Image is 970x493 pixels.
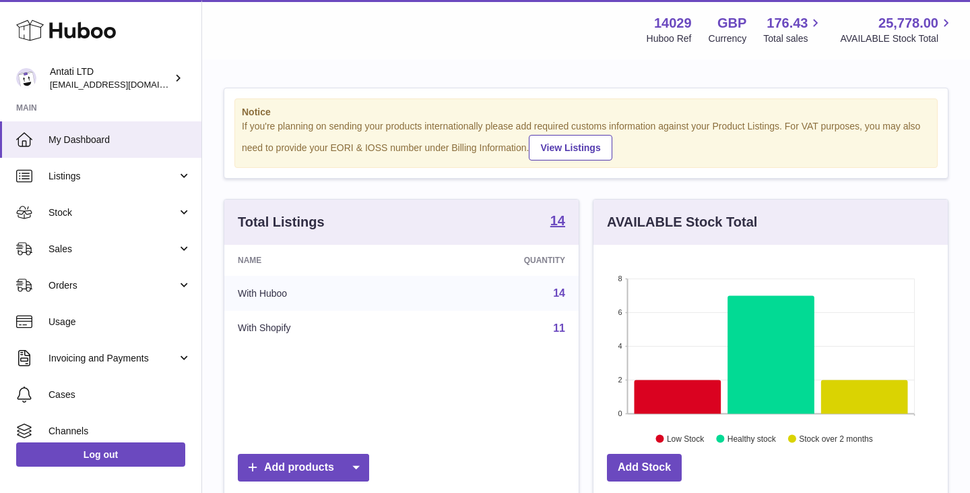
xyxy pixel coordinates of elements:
[48,206,177,219] span: Stock
[727,434,777,443] text: Healthy stock
[416,245,579,276] th: Quantity
[242,106,930,119] strong: Notice
[50,65,171,91] div: Antati LTD
[550,214,565,227] strong: 14
[48,388,191,401] span: Cases
[238,213,325,231] h3: Total Listings
[550,214,565,230] a: 14
[48,352,177,365] span: Invoicing and Payments
[717,14,746,32] strong: GBP
[654,14,692,32] strong: 14029
[242,120,930,161] div: If you're planning on sending your products internationally please add required customs informati...
[48,170,177,183] span: Listings
[529,135,612,161] a: View Listings
[50,79,198,90] span: [EMAIL_ADDRESS][DOMAIN_NAME]
[840,14,954,45] a: 25,778.00 AVAILABLE Stock Total
[878,14,938,32] span: 25,778.00
[618,308,622,316] text: 6
[763,14,823,45] a: 176.43 Total sales
[647,32,692,45] div: Huboo Ref
[16,442,185,467] a: Log out
[709,32,747,45] div: Currency
[224,276,416,311] td: With Huboo
[224,311,416,346] td: With Shopify
[618,274,622,283] text: 8
[48,425,191,438] span: Channels
[840,32,954,45] span: AVAILABLE Stock Total
[224,245,416,276] th: Name
[607,213,757,231] h3: AVAILABLE Stock Total
[48,279,177,292] span: Orders
[48,134,191,146] span: My Dashboard
[553,322,565,334] a: 11
[618,376,622,384] text: 2
[618,409,622,417] text: 0
[799,434,872,443] text: Stock over 2 months
[48,243,177,256] span: Sales
[238,454,369,482] a: Add products
[618,342,622,350] text: 4
[16,68,36,88] img: toufic@antatiskin.com
[48,316,191,328] span: Usage
[667,434,705,443] text: Low Stock
[607,454,682,482] a: Add Stock
[763,32,823,45] span: Total sales
[767,14,808,32] span: 176.43
[553,287,565,299] a: 14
